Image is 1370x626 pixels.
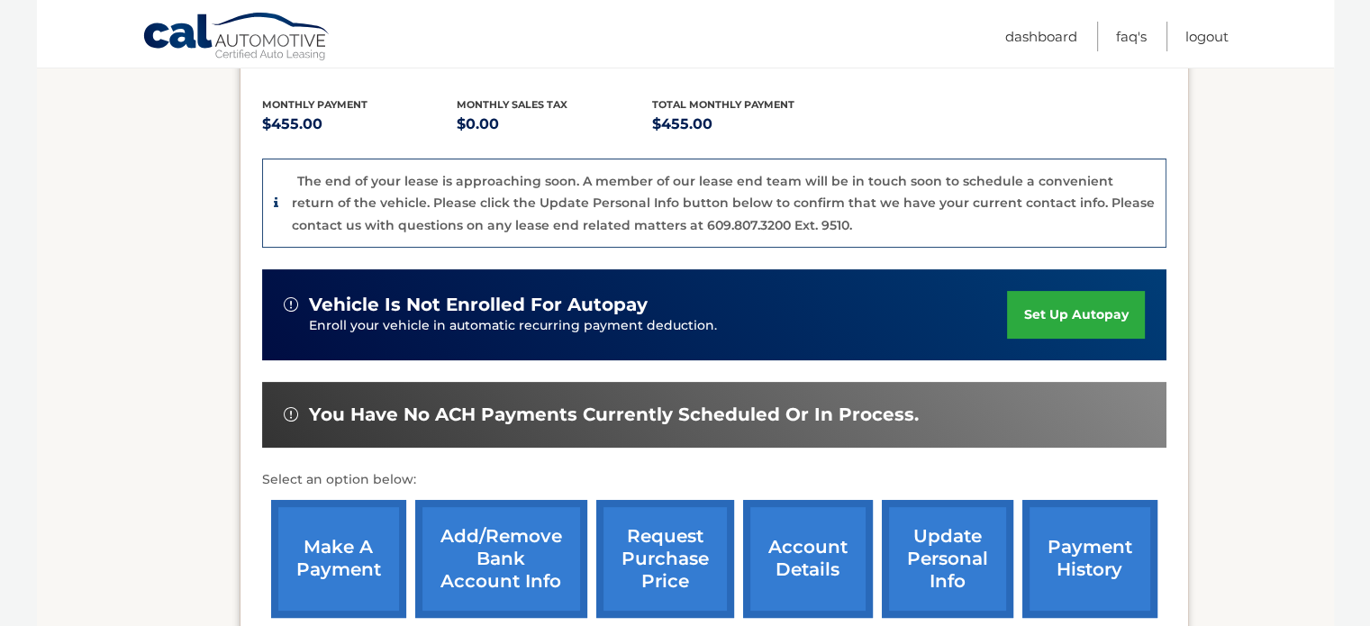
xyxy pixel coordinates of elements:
span: You have no ACH payments currently scheduled or in process. [309,404,919,426]
span: Total Monthly Payment [652,98,794,111]
p: $455.00 [262,112,458,137]
a: account details [743,500,873,618]
p: $0.00 [457,112,652,137]
p: Enroll your vehicle in automatic recurring payment deduction. [309,316,1008,336]
img: alert-white.svg [284,297,298,312]
span: Monthly Payment [262,98,367,111]
a: request purchase price [596,500,734,618]
a: FAQ's [1116,22,1147,51]
a: Add/Remove bank account info [415,500,587,618]
a: Logout [1185,22,1229,51]
p: Select an option below: [262,469,1166,491]
p: The end of your lease is approaching soon. A member of our lease end team will be in touch soon t... [292,173,1155,233]
a: Dashboard [1005,22,1077,51]
a: Cal Automotive [142,12,331,64]
p: $455.00 [652,112,848,137]
img: alert-white.svg [284,407,298,422]
span: Monthly sales Tax [457,98,567,111]
a: update personal info [882,500,1013,618]
a: make a payment [271,500,406,618]
span: vehicle is not enrolled for autopay [309,294,648,316]
a: set up autopay [1007,291,1144,339]
a: payment history [1022,500,1157,618]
